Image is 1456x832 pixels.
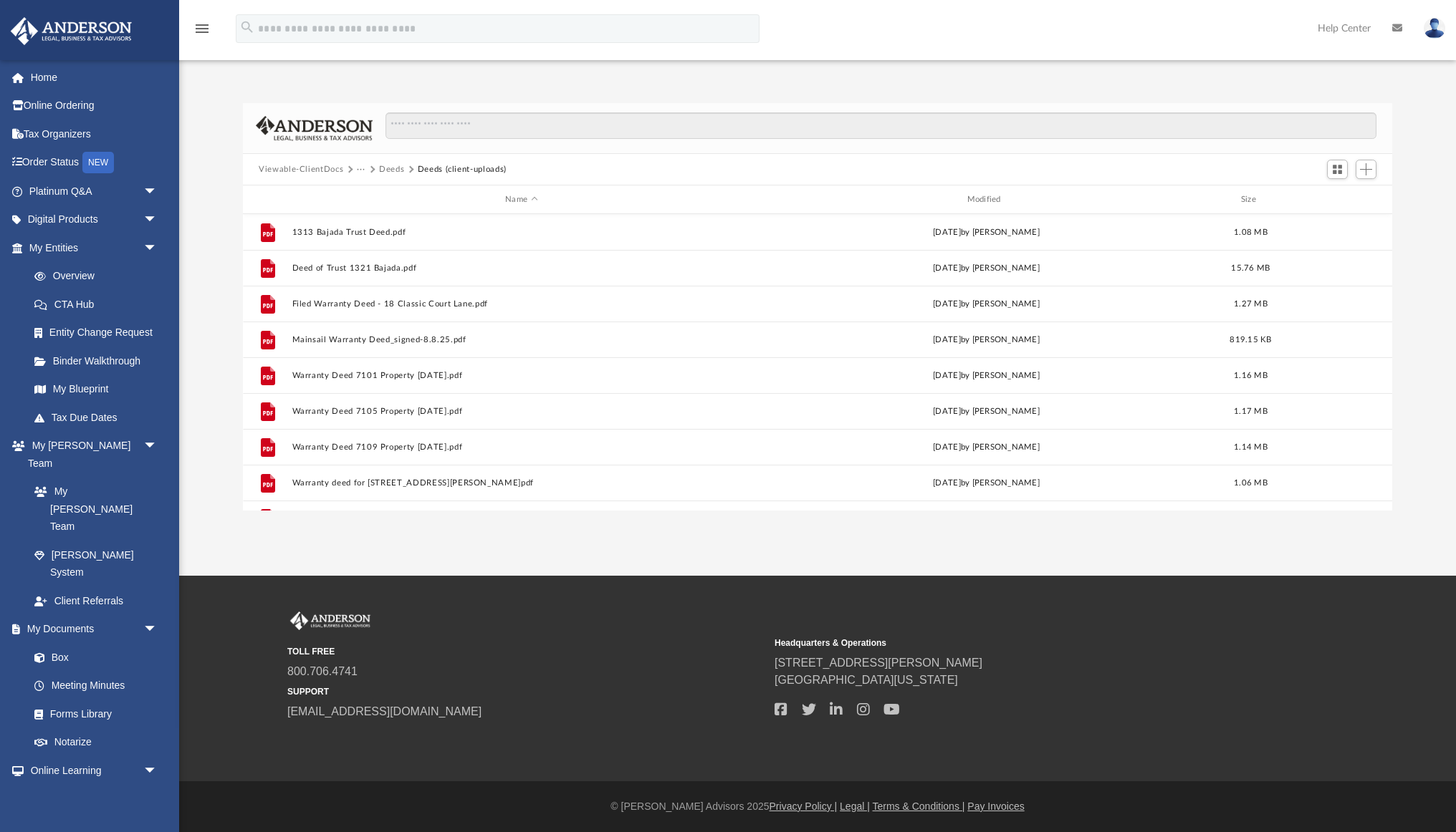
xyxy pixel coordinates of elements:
span: 1.17 MB [1234,407,1268,415]
button: Deeds (client-uploads) [418,163,507,176]
i: search [239,19,255,35]
input: Search files and folders [385,112,1376,140]
button: Deeds [379,163,404,176]
a: My [PERSON_NAME] Teamarrow_drop_down [10,432,172,478]
a: Meeting Minutes [20,672,172,700]
span: arrow_drop_down [143,233,172,263]
button: Mainsail Warranty Deed_signed-8.8.25.pdf [292,335,751,344]
button: Warranty deed for [STREET_ADDRESS][PERSON_NAME]pdf [292,478,751,488]
a: Entity Change Request [20,319,179,347]
span: 1.16 MB [1234,372,1268,379]
a: Home [10,63,179,92]
a: My Entitiesarrow_drop_down [10,233,179,262]
button: Warranty Deed 7105 Property [DATE].pdf [292,407,751,416]
button: Deed of Trust 1321 Bajada.pdf [292,263,751,273]
span: [DATE] [933,336,961,344]
span: 15.76 MB [1232,264,1270,272]
div: [DATE] by [PERSON_NAME] [757,441,1216,454]
div: id [1285,193,1386,206]
div: by [PERSON_NAME] [757,262,1216,275]
div: NEW [82,152,114,173]
a: Tax Due Dates [20,403,179,432]
a: Pay Invoices [967,800,1024,812]
span: 1.06 MB [1234,479,1268,487]
a: Overview [20,262,179,291]
span: 1.27 MB [1234,300,1268,308]
img: Anderson Advisors Platinum Portal [6,17,136,45]
div: [DATE] by [PERSON_NAME] [757,405,1216,418]
img: User Pic [1424,18,1445,39]
a: [EMAIL_ADDRESS][DOMAIN_NAME] [287,705,482,717]
a: Digital Productsarrow_drop_down [10,205,179,234]
a: [STREET_ADDRESS][PERSON_NAME] [775,657,982,669]
a: CTA Hub [20,290,179,319]
span: arrow_drop_down [143,205,172,235]
div: Name [292,193,751,206]
span: [DATE] [933,228,961,236]
small: Headquarters & Operations [775,637,1252,649]
div: [DATE] by [PERSON_NAME] [757,369,1216,382]
span: arrow_drop_down [143,177,172,206]
i: menu [193,20,211,37]
a: Notarize [20,728,172,757]
div: Modified [757,193,1216,206]
div: by [PERSON_NAME] [757,334,1216,347]
button: Warranty Deed 7109 Property [DATE].pdf [292,442,751,452]
a: [PERSON_NAME] System [20,541,172,586]
a: Tax Organizers [10,120,179,148]
span: 1.08 MB [1234,228,1268,236]
div: Size [1222,193,1280,206]
span: arrow_drop_down [143,432,172,461]
a: Box [20,643,165,672]
span: 819.15 KB [1230,336,1271,344]
a: Client Referrals [20,586,172,615]
a: Platinum Q&Aarrow_drop_down [10,177,179,205]
button: Warranty Deed 7101 Property [DATE].pdf [292,371,751,380]
a: 800.706.4741 [287,665,358,677]
a: My Blueprint [20,375,172,404]
a: Forms Library [20,700,165,728]
a: Binder Walkthrough [20,347,179,375]
a: menu [193,27,211,37]
span: arrow_drop_down [143,615,172,644]
div: by [PERSON_NAME] [757,226,1216,239]
div: grid [243,214,1392,511]
div: id [249,193,285,206]
div: [DATE] by [PERSON_NAME] [757,477,1216,490]
span: 1.14 MB [1234,443,1268,451]
a: My Documentsarrow_drop_down [10,615,172,644]
a: Terms & Conditions | [873,800,965,812]
button: ··· [357,163,366,176]
a: Online Ordering [10,92,179,120]
img: Anderson Advisors Platinum Portal [287,611,373,630]
button: Add [1356,160,1377,180]
span: arrow_drop_down [143,756,172,785]
div: [DATE] by [PERSON_NAME] [757,298,1216,311]
a: Privacy Policy | [770,800,838,812]
button: Filed Warranty Deed - 18 Classic Court Lane.pdf [292,299,751,309]
a: [GEOGRAPHIC_DATA][US_STATE] [775,674,958,686]
a: Order StatusNEW [10,148,179,178]
button: Viewable-ClientDocs [259,163,343,176]
small: TOLL FREE [287,645,765,658]
button: Switch to Grid View [1327,160,1349,180]
span: [DATE] [933,264,961,272]
a: Online Learningarrow_drop_down [10,756,172,785]
a: My [PERSON_NAME] Team [20,478,165,541]
a: Legal | [840,800,870,812]
div: © [PERSON_NAME] Advisors 2025 [179,799,1456,814]
button: 1313 Bajada Trust Deed.pdf [292,228,751,237]
small: SUPPORT [287,685,765,698]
